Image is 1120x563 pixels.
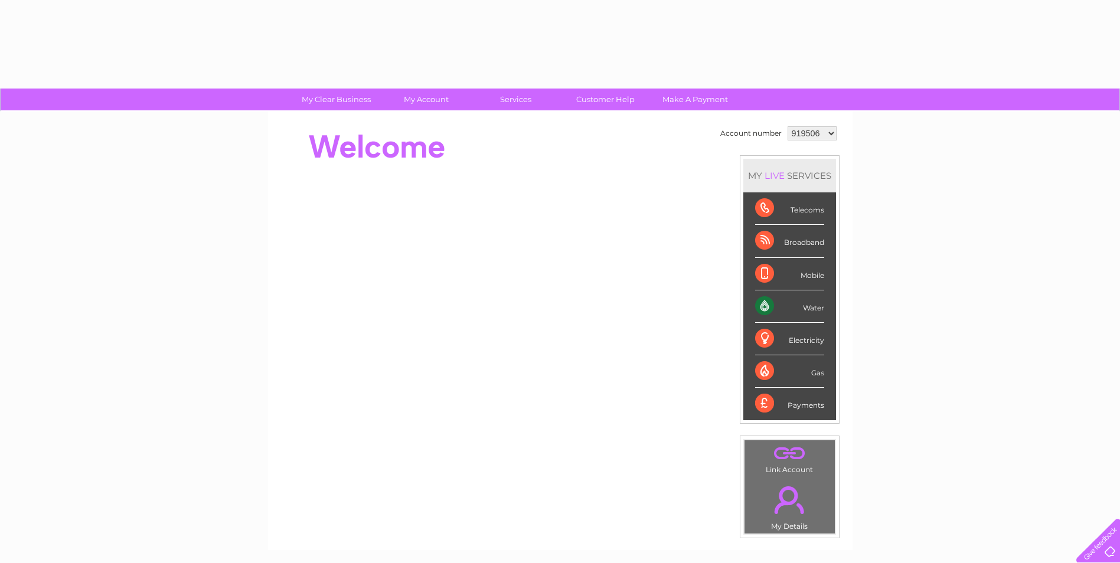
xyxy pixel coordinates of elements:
a: My Clear Business [288,89,385,110]
div: Broadband [755,225,824,257]
td: Account number [717,123,785,143]
div: Telecoms [755,192,824,225]
div: Water [755,290,824,323]
div: Gas [755,355,824,388]
a: . [747,479,832,521]
div: Electricity [755,323,824,355]
div: LIVE [762,170,787,181]
a: . [747,443,832,464]
a: Services [467,89,564,110]
td: Link Account [744,440,835,477]
a: Customer Help [557,89,654,110]
div: Mobile [755,258,824,290]
td: My Details [744,476,835,534]
div: MY SERVICES [743,159,836,192]
a: My Account [377,89,475,110]
a: Make A Payment [646,89,744,110]
div: Payments [755,388,824,420]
